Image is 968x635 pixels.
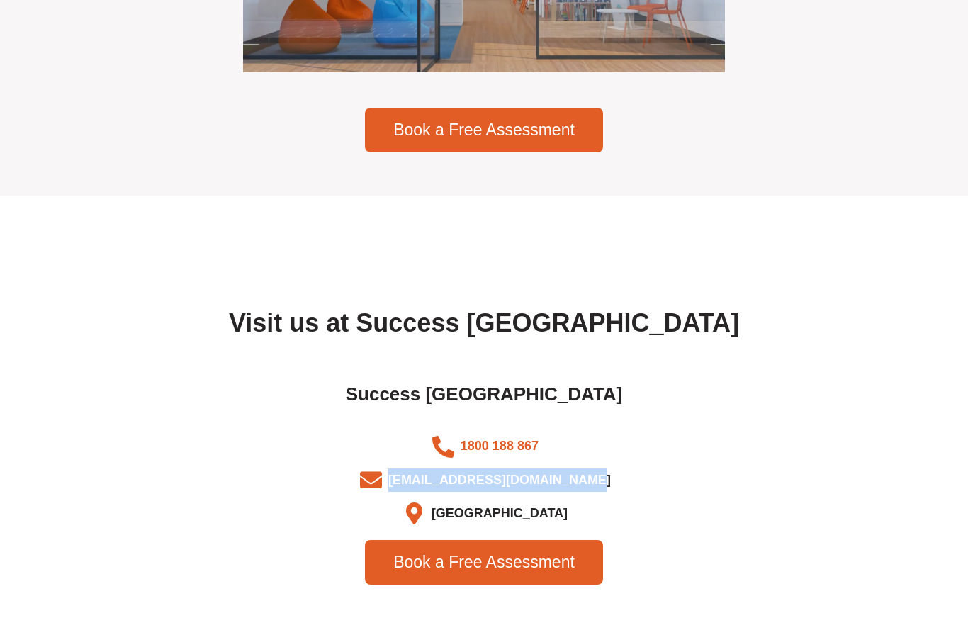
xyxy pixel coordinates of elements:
span: [EMAIL_ADDRESS][DOMAIN_NAME] [385,468,611,492]
iframe: Chat Widget [725,475,968,635]
h2: Visit us at Success [GEOGRAPHIC_DATA] [87,307,881,340]
span: Book a Free Assessment [393,554,575,571]
span: [GEOGRAPHIC_DATA] [428,502,568,525]
span: Book a Free Assessment [393,122,575,138]
h2: Success [GEOGRAPHIC_DATA] [94,383,874,407]
a: Book a Free Assessment [365,108,603,152]
a: 1800 188 867 [461,434,539,458]
a: Book a Free Assessment [365,540,603,585]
